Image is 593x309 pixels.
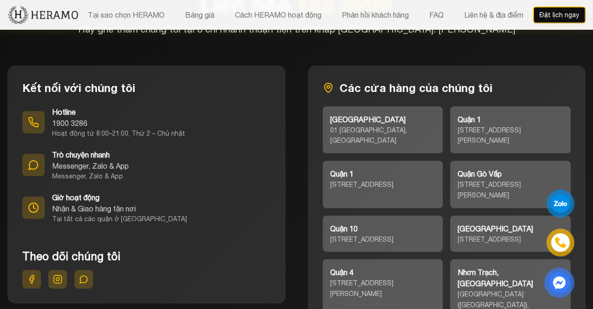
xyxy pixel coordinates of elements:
img: new-logo.3f60348b.png [7,5,79,25]
div: Giờ hoạt động [52,192,187,203]
div: [STREET_ADDRESS] [330,234,436,245]
div: Quận 1 [330,168,436,179]
button: Đặt lịch ngay [533,7,586,23]
div: Quận 4 [330,267,436,278]
div: Nhơn Trạch, [GEOGRAPHIC_DATA] [458,267,563,289]
div: Tại tất cả các quận ở [GEOGRAPHIC_DATA] [52,214,187,224]
button: Bảng giá [182,9,217,21]
div: Nhận & Giao hàng tận nơi [52,203,187,214]
div: Quận 10 [330,223,436,234]
div: Hotline [52,106,185,118]
div: [GEOGRAPHIC_DATA] [458,223,563,234]
div: Trò chuyện nhanh [52,149,129,160]
div: Quận 1 [458,114,563,125]
h3: Các cửa hàng của chúng tôi [323,80,571,95]
button: Tại sao chọn HERAMO [85,9,167,21]
div: Quận Gò Vấp [458,168,563,179]
img: phone-icon [555,237,566,248]
div: Hoạt động từ 8:00–21:00, Thứ 2 – Chủ nhật [52,129,185,138]
h4: Theo dõi chúng tôi [22,250,271,263]
a: phone-icon [548,230,573,255]
button: Phản hồi khách hàng [339,9,412,21]
button: FAQ [426,9,446,21]
div: [GEOGRAPHIC_DATA] [330,114,436,125]
div: [STREET_ADDRESS][PERSON_NAME] [330,278,436,299]
div: 1900 3286 [52,118,185,129]
h3: Kết nối với chúng tôi [22,80,271,95]
button: Liên hệ & địa điểm [461,9,526,21]
div: 01 [GEOGRAPHIC_DATA], [GEOGRAPHIC_DATA] [330,125,436,146]
div: [STREET_ADDRESS][PERSON_NAME] [458,125,563,146]
div: [STREET_ADDRESS][PERSON_NAME] [458,179,563,201]
div: [STREET_ADDRESS] [330,179,436,190]
div: [STREET_ADDRESS] [458,234,563,245]
div: Messenger, Zalo & App [52,171,129,181]
div: Messenger, Zalo & App [52,160,129,171]
button: Cách HERAMO hoạt động [232,9,324,21]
